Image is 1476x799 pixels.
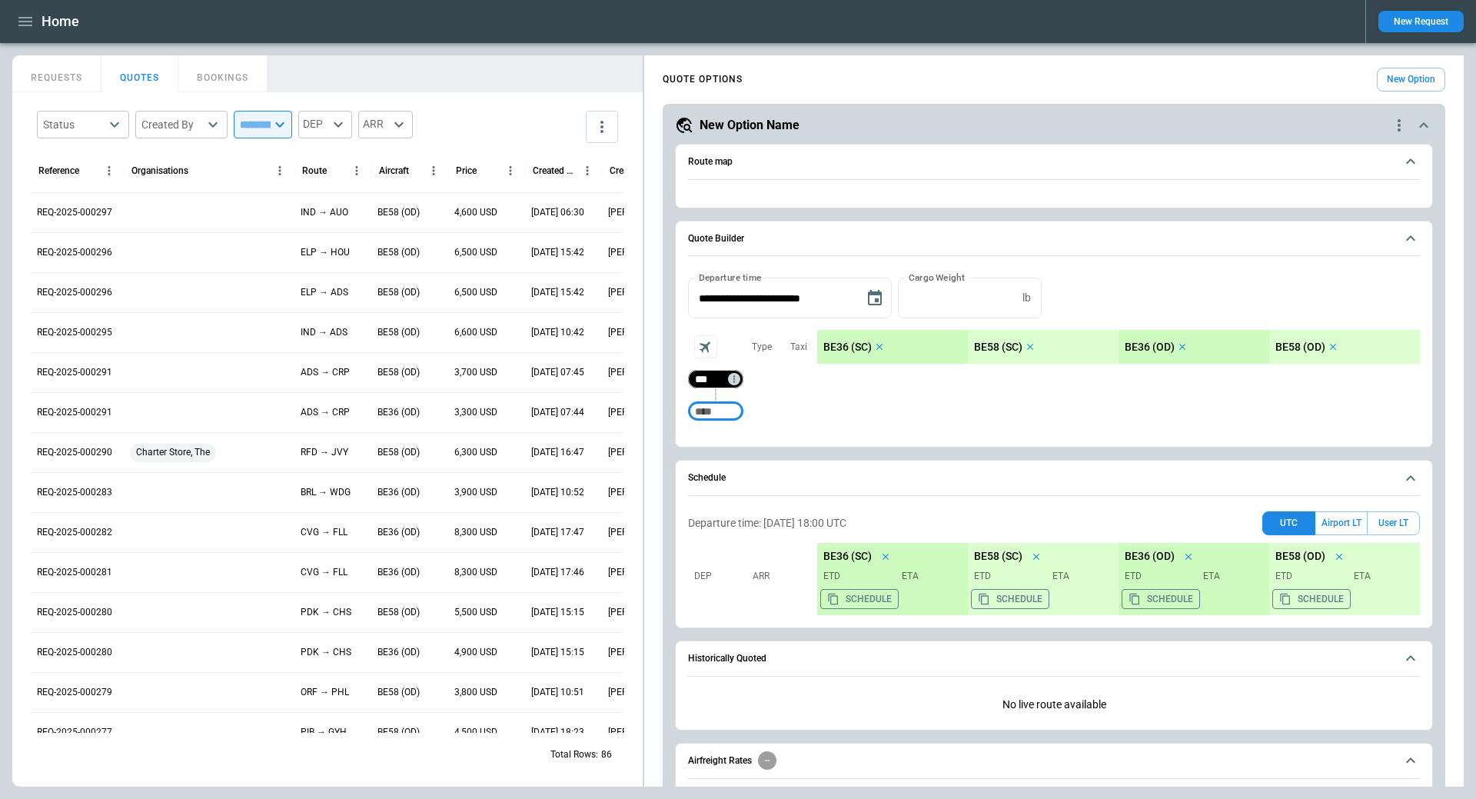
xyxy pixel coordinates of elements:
div: DEP [298,111,352,138]
div: Too short [688,370,743,388]
p: [PERSON_NAME] [608,486,673,499]
p: Departure time: [DATE] 18:00 UTC [688,517,846,530]
button: Airfreight Rates [688,744,1420,779]
button: Route column menu [346,160,367,181]
p: [PERSON_NAME] [608,566,673,579]
p: lb [1022,291,1031,305]
p: REQ-2025-000296 [37,286,112,299]
p: BRL → WDG [301,486,351,499]
p: ELP → HOU [301,246,350,259]
h4: QUOTE OPTIONS [663,76,743,83]
button: Created At (UTC-05:00) column menu [577,160,598,181]
h6: Historically Quoted [688,654,766,664]
p: 09/17/2025 16:47 [531,446,584,459]
h6: Schedule [688,473,726,483]
div: Aircraft [379,165,409,176]
div: Status [43,117,105,132]
div: scrollable content [817,543,1420,615]
p: ETD [974,570,1040,583]
button: New Option Namequote-option-actions [675,116,1433,135]
p: REQ-2025-000280 [37,646,112,659]
div: Route [302,165,327,176]
p: 3,900 USD [454,486,497,499]
div: Organisations [131,165,188,176]
div: quote-option-actions [1390,116,1408,135]
h6: Route map [688,157,733,167]
button: Reference column menu [98,160,120,181]
p: [PERSON_NAME] [608,686,673,699]
p: 09/22/2025 15:42 [531,286,584,299]
div: Reference [38,165,79,176]
button: BOOKINGS [178,55,268,92]
p: ETA [896,570,962,583]
p: [PERSON_NAME] [608,446,673,459]
p: 09/22/2025 15:42 [531,246,584,259]
p: [PERSON_NAME] [608,606,673,619]
p: [PERSON_NAME] [608,326,673,339]
p: PDK → CHS [301,646,351,659]
p: 8,300 USD [454,526,497,539]
div: Historically Quoted [688,686,1420,724]
h1: Home [42,12,79,31]
p: [PERSON_NAME] [608,286,673,299]
p: Taxi [790,341,807,354]
p: BE58 (OD) [377,686,420,699]
p: BE36 (OD) [1125,550,1175,563]
p: BE58 (SC) [974,341,1022,354]
p: 09/17/2025 10:52 [531,486,584,499]
h6: Airfreight Rates [688,756,752,766]
button: Route map [688,145,1420,180]
p: BE58 (OD) [377,286,420,299]
p: BE58 (OD) [377,246,420,259]
p: REQ-2025-000283 [37,486,112,499]
p: 09/16/2025 17:47 [531,526,584,539]
p: REQ-2025-000282 [37,526,112,539]
p: BE36 (SC) [823,550,872,563]
p: ETD [1125,570,1191,583]
p: BE36 (OD) [377,486,420,499]
button: Historically Quoted [688,641,1420,677]
button: more [586,111,618,143]
p: Total Rows: [550,748,598,761]
div: Schedule [688,505,1420,621]
button: Quote Builder [688,221,1420,257]
p: 09/23/2025 06:30 [531,206,584,219]
p: 09/16/2025 15:15 [531,606,584,619]
p: BE58 (SC) [974,550,1022,563]
p: CVG → FLL [301,526,347,539]
p: ETA [1197,570,1263,583]
p: REQ-2025-000291 [37,366,112,379]
div: Created by [610,165,653,176]
p: 09/16/2025 17:46 [531,566,584,579]
p: REQ-2025-000280 [37,606,112,619]
p: [PERSON_NAME] [608,366,673,379]
div: ARR [358,111,413,138]
p: BE58 (OD) [377,366,420,379]
p: 09/16/2025 10:51 [531,686,584,699]
span: Aircraft selection [694,335,717,358]
p: BE58 (OD) [1275,341,1325,354]
button: Price column menu [500,160,521,181]
p: BE36 (OD) [1125,341,1175,354]
p: Dep [694,570,748,583]
p: REQ-2025-000297 [37,206,112,219]
button: Copy the aircraft schedule to your clipboard [1272,589,1351,609]
p: BE58 (OD) [377,446,420,459]
p: 4,900 USD [454,646,497,659]
p: 3,300 USD [454,406,497,419]
p: RFD → JVY [301,446,348,459]
p: BE58 (OD) [377,606,420,619]
p: ETD [1275,570,1341,583]
p: REQ-2025-000279 [37,686,112,699]
p: BE36 (OD) [377,566,420,579]
label: Departure time [699,271,762,284]
p: 3,700 USD [454,366,497,379]
p: REQ-2025-000281 [37,566,112,579]
p: ADS → CRP [301,366,350,379]
button: QUOTES [101,55,178,92]
p: ETA [1348,570,1414,583]
p: 6,300 USD [454,446,497,459]
p: 5,500 USD [454,606,497,619]
p: BE36 (OD) [377,646,420,659]
p: 09/22/2025 07:45 [531,366,584,379]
